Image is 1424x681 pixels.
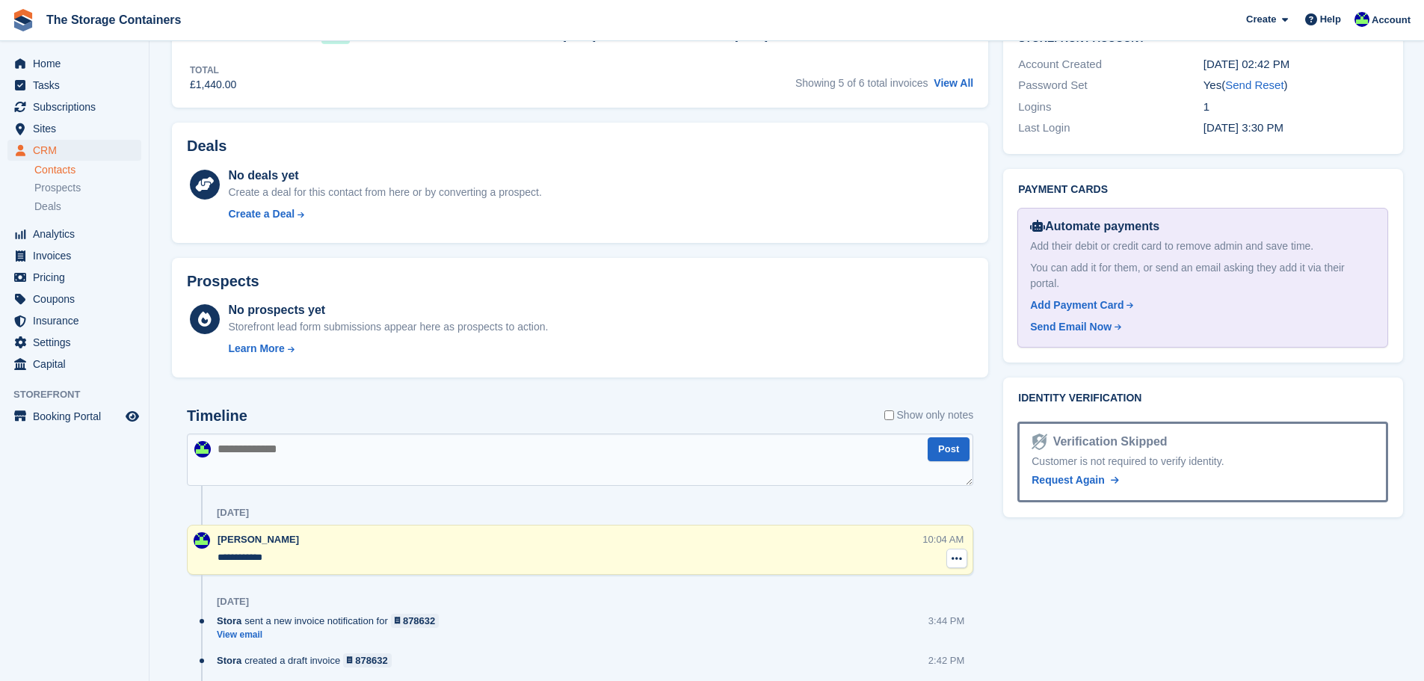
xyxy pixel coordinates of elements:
span: Booking Portal [33,406,123,427]
div: Yes [1203,77,1388,94]
a: menu [7,267,141,288]
a: Add Payment Card [1030,298,1369,313]
div: Logins [1018,99,1203,116]
h2: Timeline [187,407,247,425]
span: [PERSON_NAME] [218,534,299,545]
span: Stora [217,653,241,668]
div: You can add it for them, or send an email asking they add it via their portal. [1030,260,1375,292]
div: Total [190,64,236,77]
a: 878632 [391,614,440,628]
span: Insurance [33,310,123,331]
a: menu [7,310,141,331]
a: View email [217,629,446,641]
div: 878632 [403,614,435,628]
a: Contacts [34,163,141,177]
a: Learn More [228,341,548,357]
div: Verification Skipped [1047,433,1168,451]
div: [DATE] [217,507,249,519]
a: menu [7,53,141,74]
a: The Storage Containers [40,7,187,32]
div: sent a new invoice notification for [217,614,446,628]
span: Home [33,53,123,74]
div: 10:04 AM [922,532,964,546]
a: menu [7,96,141,117]
div: Automate payments [1030,218,1375,235]
a: 878632 [343,653,392,668]
button: Post [928,437,970,462]
span: Pricing [33,267,123,288]
a: menu [7,354,141,375]
a: menu [7,224,141,244]
div: Create a Deal [228,206,295,222]
div: 878632 [355,653,387,668]
img: Stacy Williams [1354,12,1369,27]
span: Stora [217,614,241,628]
span: Invoices [33,245,123,266]
span: Help [1320,12,1341,27]
span: Tasks [33,75,123,96]
span: Request Again [1032,474,1105,486]
div: created a draft invoice [217,653,399,668]
div: 1 [1203,99,1388,116]
div: Learn More [228,341,284,357]
a: menu [7,332,141,353]
span: Storefront [13,387,149,402]
div: 3:44 PM [928,614,964,628]
div: [DATE] [217,596,249,608]
h2: Payment cards [1018,184,1388,196]
a: menu [7,406,141,427]
a: menu [7,140,141,161]
span: ( ) [1221,78,1287,91]
input: Show only notes [884,407,894,423]
div: Password Set [1018,77,1203,94]
h2: Deals [187,138,226,155]
a: Create a Deal [228,206,541,222]
a: menu [7,289,141,309]
label: Show only notes [884,407,974,423]
a: Request Again [1032,472,1118,488]
a: Preview store [123,407,141,425]
img: Stacy Williams [194,532,210,549]
div: Storefront lead form submissions appear here as prospects to action. [228,319,548,335]
a: Send Reset [1225,78,1283,91]
span: Analytics [33,224,123,244]
span: Deals [34,200,61,214]
div: Last Login [1018,120,1203,137]
span: Coupons [33,289,123,309]
div: Add Payment Card [1030,298,1124,313]
span: Showing 5 of 6 total invoices [795,77,928,89]
div: [DATE] 02:42 PM [1203,56,1388,73]
span: Create [1246,12,1276,27]
div: Send Email Now [1030,319,1112,335]
time: 2025-05-28 14:30:15 UTC [1203,121,1283,134]
img: Stacy Williams [194,441,211,457]
div: Customer is not required to verify identity. [1032,454,1374,469]
a: View All [934,77,973,89]
div: Add their debit or credit card to remove admin and save time. [1030,238,1375,254]
span: Capital [33,354,123,375]
a: menu [7,75,141,96]
span: Sites [33,118,123,139]
div: No deals yet [228,167,541,185]
span: Prospects [34,181,81,195]
span: Subscriptions [33,96,123,117]
a: menu [7,118,141,139]
img: Identity Verification Ready [1032,434,1047,450]
a: Deals [34,199,141,215]
span: Settings [33,332,123,353]
div: Account Created [1018,56,1203,73]
div: £1,440.00 [190,77,236,93]
h2: Prospects [187,273,259,290]
span: Account [1372,13,1411,28]
a: Prospects [34,180,141,196]
div: Create a deal for this contact from here or by converting a prospect. [228,185,541,200]
div: 2:42 PM [928,653,964,668]
a: menu [7,245,141,266]
img: stora-icon-8386f47178a22dfd0bd8f6a31ec36ba5ce8667c1dd55bd0f319d3a0aa187defe.svg [12,9,34,31]
h2: Identity verification [1018,392,1388,404]
div: No prospects yet [228,301,548,319]
span: CRM [33,140,123,161]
